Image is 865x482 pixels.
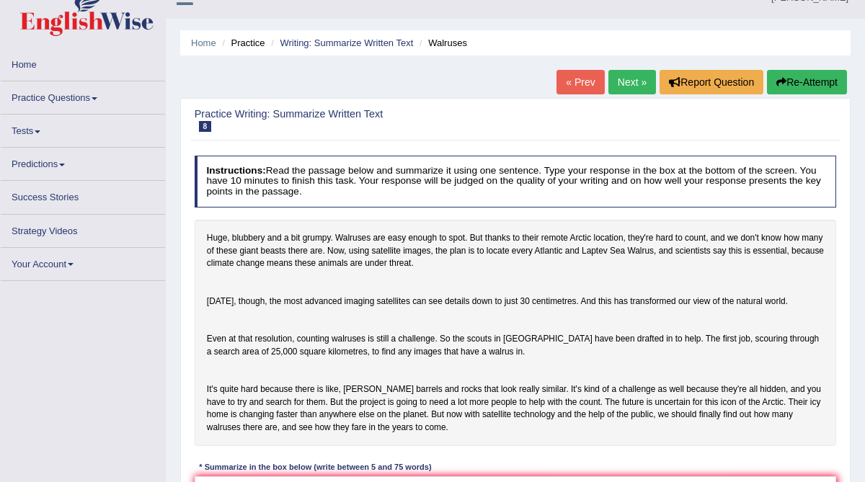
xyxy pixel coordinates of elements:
[199,121,212,132] span: 8
[1,81,165,110] a: Practice Questions
[280,37,413,48] a: Writing: Summarize Written Text
[206,165,265,176] b: Instructions:
[1,215,165,243] a: Strategy Videos
[1,115,165,143] a: Tests
[195,156,837,207] h4: Read the passage below and summarize it using one sentence. Type your response in the box at the ...
[1,248,165,276] a: Your Account
[767,70,847,94] button: Re-Attempt
[218,36,265,50] li: Practice
[556,70,604,94] a: « Prev
[191,37,216,48] a: Home
[608,70,656,94] a: Next »
[195,462,437,474] div: * Summarize in the box below (write between 5 and 75 words)
[1,48,165,76] a: Home
[1,148,165,176] a: Predictions
[195,220,837,446] div: Huge, blubbery and a bit grumpy. Walruses are easy enough to spot. But thanks to their remote Arc...
[1,181,165,209] a: Success Stories
[195,109,593,133] h2: Practice Writing: Summarize Written Text
[416,36,467,50] li: Walruses
[660,70,763,94] button: Report Question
